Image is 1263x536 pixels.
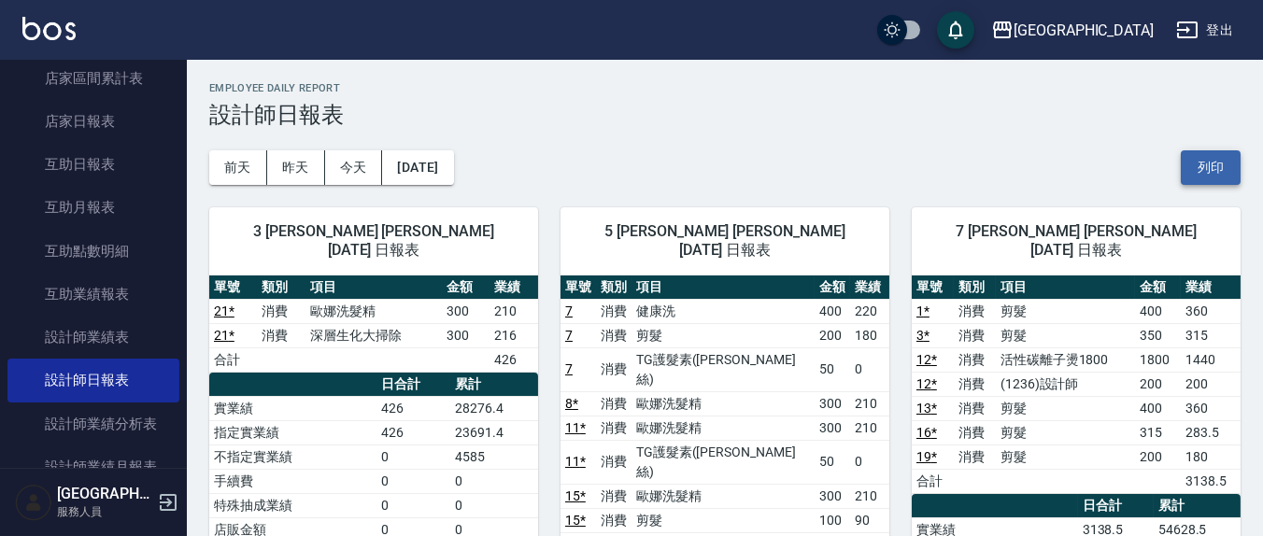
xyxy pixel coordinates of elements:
[1181,396,1241,420] td: 360
[490,299,539,323] td: 210
[631,347,815,391] td: TG護髮素([PERSON_NAME]絲)
[912,275,954,300] th: 單號
[1181,372,1241,396] td: 200
[815,275,850,300] th: 金額
[7,359,179,402] a: 設計師日報表
[815,508,850,532] td: 100
[1135,396,1182,420] td: 400
[1181,275,1241,300] th: 業績
[1135,420,1182,444] td: 315
[996,299,1135,323] td: 剪髮
[850,391,889,416] td: 210
[1135,275,1182,300] th: 金額
[1181,150,1241,185] button: 列印
[305,275,442,300] th: 項目
[815,391,850,416] td: 300
[1181,444,1241,469] td: 180
[596,391,631,416] td: 消費
[305,299,442,323] td: 歐娜洗髮精
[7,445,179,488] a: 設計師業績月報表
[15,484,52,521] img: Person
[257,323,305,347] td: 消費
[815,347,850,391] td: 50
[996,372,1135,396] td: (1236)設計師
[209,275,257,300] th: 單號
[1135,299,1182,323] td: 400
[631,416,815,440] td: 歐娜洗髮精
[631,440,815,484] td: TG護髮素([PERSON_NAME]絲)
[631,299,815,323] td: 健康洗
[815,440,850,484] td: 50
[490,275,539,300] th: 業績
[7,316,179,359] a: 設計師業績表
[565,328,573,343] a: 7
[7,273,179,316] a: 互助業績報表
[850,299,889,323] td: 220
[631,508,815,532] td: 剪髮
[7,402,179,445] a: 設計師業績分析表
[382,150,453,185] button: [DATE]
[815,299,850,323] td: 400
[7,57,179,100] a: 店家區間累計表
[232,222,516,260] span: 3 [PERSON_NAME] [PERSON_NAME] [DATE] 日報表
[450,469,538,493] td: 0
[631,391,815,416] td: 歐娜洗髮精
[596,416,631,440] td: 消費
[450,373,538,397] th: 累計
[996,420,1135,444] td: 剪髮
[209,444,376,469] td: 不指定實業績
[937,11,974,49] button: save
[954,347,996,372] td: 消費
[596,440,631,484] td: 消費
[912,275,1241,494] table: a dense table
[850,508,889,532] td: 90
[490,347,539,372] td: 426
[376,469,450,493] td: 0
[376,396,450,420] td: 426
[565,303,573,318] a: 7
[596,275,631,300] th: 類別
[631,275,815,300] th: 項目
[209,150,267,185] button: 前天
[490,323,539,347] td: 216
[596,347,631,391] td: 消費
[450,493,538,517] td: 0
[996,396,1135,420] td: 剪髮
[209,82,1241,94] h2: Employee Daily Report
[267,150,325,185] button: 昨天
[631,323,815,347] td: 剪髮
[583,222,867,260] span: 5 [PERSON_NAME] [PERSON_NAME] [DATE] 日報表
[209,469,376,493] td: 手續費
[850,275,889,300] th: 業績
[996,275,1135,300] th: 項目
[305,323,442,347] td: 深層生化大掃除
[376,493,450,517] td: 0
[1154,494,1241,518] th: 累計
[442,323,490,347] td: 300
[450,444,538,469] td: 4585
[984,11,1161,49] button: [GEOGRAPHIC_DATA]
[850,484,889,508] td: 210
[325,150,383,185] button: 今天
[850,323,889,347] td: 180
[954,275,996,300] th: 類別
[1135,347,1182,372] td: 1800
[442,275,490,300] th: 金額
[561,275,596,300] th: 單號
[1181,347,1241,372] td: 1440
[1169,13,1241,48] button: 登出
[1135,372,1182,396] td: 200
[912,469,954,493] td: 合計
[1181,323,1241,347] td: 315
[1078,494,1154,518] th: 日合計
[954,372,996,396] td: 消費
[442,299,490,323] td: 300
[954,299,996,323] td: 消費
[22,17,76,40] img: Logo
[815,323,850,347] td: 200
[596,508,631,532] td: 消費
[7,230,179,273] a: 互助點數明細
[257,275,305,300] th: 類別
[376,420,450,444] td: 426
[1135,323,1182,347] td: 350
